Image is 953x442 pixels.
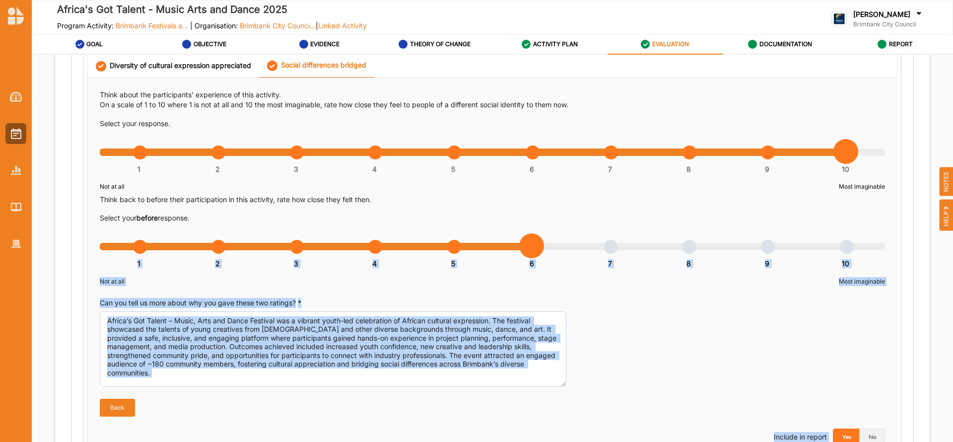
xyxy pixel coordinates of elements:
[100,277,125,286] label: Not at all
[96,61,251,72] div: Diversity of cultural expression appreciated
[853,20,924,28] label: Brimbank City Council
[5,86,26,107] a: Dashboard
[100,195,885,205] div: Think back to before their participation in this activity, rate how close they felt then.
[100,119,170,129] label: Select your response.
[11,203,21,211] img: Library
[889,40,913,48] label: REPORT
[8,7,24,25] img: logo
[686,165,691,174] span: 8
[451,259,455,268] span: 5
[839,182,885,191] label: Most imaginable
[451,165,455,174] span: 5
[136,214,158,222] strong: before
[765,259,769,268] span: 9
[10,92,22,102] img: Dashboard
[310,40,340,48] label: EVIDENCE
[608,259,612,268] span: 7
[294,165,298,174] span: 3
[839,277,885,286] label: Most imaginable
[686,259,691,268] span: 8
[100,298,301,308] label: Can you tell us more about why you gave these two ratings?
[194,40,226,48] label: OBJECTIVE
[86,40,103,48] label: GOAL
[608,165,612,174] span: 7
[215,165,220,174] span: 2
[652,40,689,48] label: EVALUATION
[759,40,812,48] label: DOCUMENTATION
[11,240,21,248] img: Organisation
[11,128,21,139] img: Activities
[842,259,849,268] span: 10
[372,259,377,268] span: 4
[240,21,316,30] span: Brimbank City Counci...
[267,61,366,71] div: Social differences bridged
[116,21,188,30] span: Brimbank Festivals a...
[530,165,534,174] span: 6
[410,40,471,48] label: THEORY OF CHANGE
[100,213,190,223] label: Select your response.
[765,165,769,174] span: 9
[137,165,140,174] span: 1
[530,259,534,268] span: 6
[318,21,367,30] span: Linked Activity
[100,311,566,387] textarea: Africa’s Got Talent – Music, Arts and Dance Festival was a vibrant youth-led celebration of Afric...
[100,399,135,417] button: Back
[100,182,125,191] label: Not at all
[533,40,578,48] label: ACTIVITY PLAN
[5,123,26,144] a: Activities
[215,259,220,268] span: 2
[100,90,885,110] div: Think about the participants' experience of this activity. On a scale of 1 to 10 where 1 is not a...
[137,259,140,268] span: 1
[831,11,847,27] img: logo
[294,259,298,268] span: 3
[5,233,26,254] a: Organisation
[372,165,377,174] span: 4
[842,165,849,174] span: 10
[57,21,367,30] label: Program Activity: | Organisation: |
[5,160,26,181] a: Reports
[853,10,910,19] label: [PERSON_NAME]
[11,166,21,174] img: Reports
[5,197,26,218] a: Library
[57,1,367,18] label: Africa's Got Talent - Music Arts and Dance 2025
